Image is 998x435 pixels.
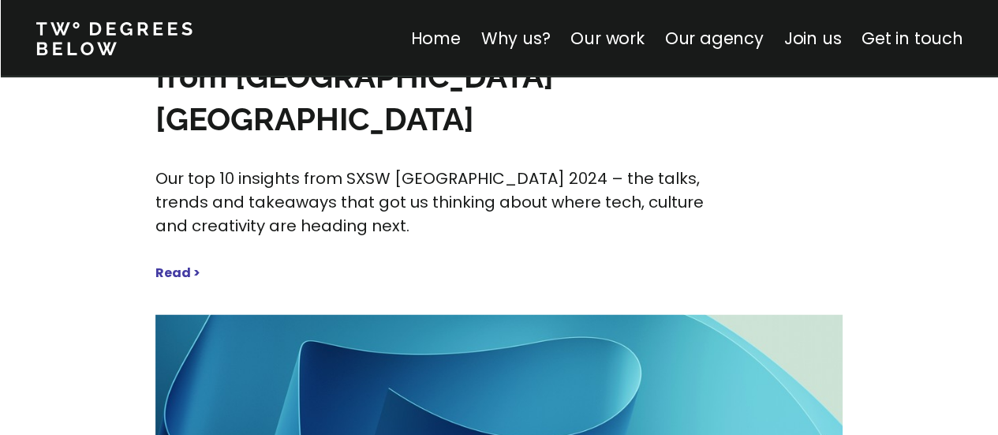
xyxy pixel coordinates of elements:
h3: The 10 big insights we’re bringing back from [GEOGRAPHIC_DATA] [GEOGRAPHIC_DATA] [155,13,747,141]
a: Get in touch [862,27,962,50]
a: Join us [783,27,841,50]
a: Our work [570,27,644,50]
a: Why us? [480,27,550,50]
strong: Read > [155,264,200,282]
p: Our top 10 insights from SXSW [GEOGRAPHIC_DATA] 2024 – the talks, trends and takeaways that got u... [155,167,723,238]
a: Home [410,27,460,50]
a: Our agency [664,27,763,50]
